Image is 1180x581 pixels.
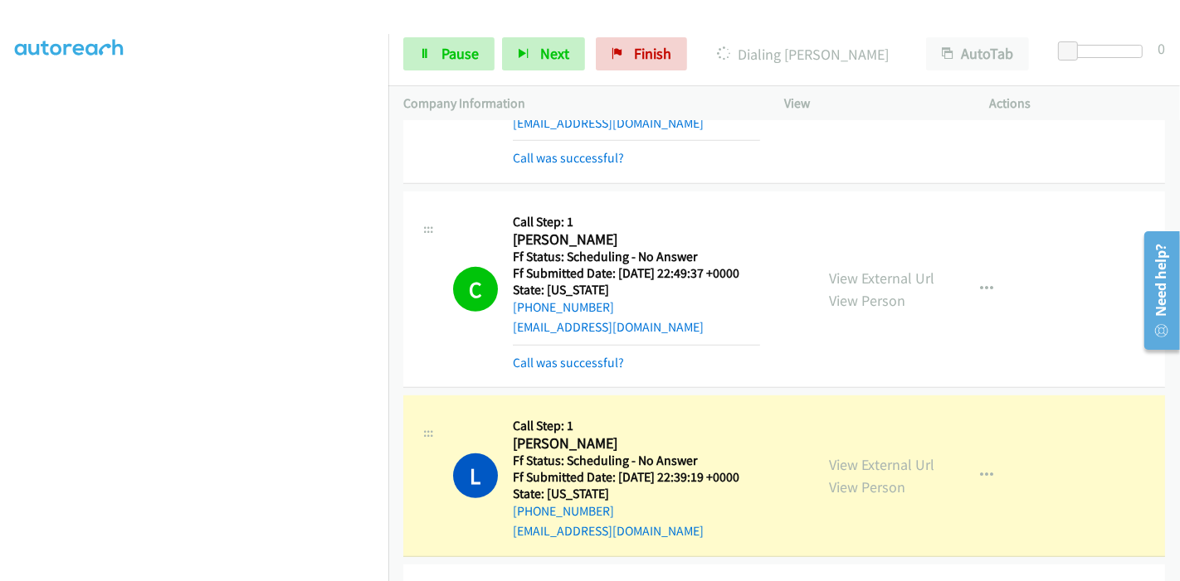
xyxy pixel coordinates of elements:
a: Pause [403,37,495,70]
a: Call was successful? [513,150,624,166]
h5: Ff Status: Scheduling - No Answer [513,249,760,265]
a: View Person [829,477,905,496]
button: AutoTab [926,37,1029,70]
p: Company Information [403,94,754,114]
h5: Ff Submitted Date: [DATE] 22:39:19 +0000 [513,469,760,486]
p: Actions [990,94,1166,114]
a: View External Url [829,455,934,474]
a: [PHONE_NUMBER] [513,299,614,315]
h5: Call Step: 1 [513,418,760,434]
a: [PHONE_NUMBER] [513,503,614,519]
h5: Ff Status: Scheduling - No Answer [513,453,760,469]
a: Finish [596,37,687,70]
h5: State: [US_STATE] [513,282,760,298]
h2: [PERSON_NAME] [513,230,760,249]
a: View External Url [829,269,934,288]
button: Next [502,37,585,70]
span: Finish [634,44,671,63]
h1: C [453,267,498,312]
div: Delay between calls (in seconds) [1066,45,1143,58]
h1: L [453,453,498,498]
a: [EMAIL_ADDRESS][DOMAIN_NAME] [513,319,704,335]
h5: State: [US_STATE] [513,486,760,502]
p: View [784,94,960,114]
span: Next [540,44,569,63]
a: Call was successful? [513,355,624,370]
span: Pause [441,44,479,63]
p: Dialing [PERSON_NAME] [709,43,896,65]
h5: Call Step: 1 [513,214,760,230]
div: 0 [1158,37,1165,60]
a: [EMAIL_ADDRESS][DOMAIN_NAME] [513,523,704,539]
a: View Person [829,291,905,310]
a: [EMAIL_ADDRESS][DOMAIN_NAME] [513,115,704,131]
h2: [PERSON_NAME] [513,434,760,453]
h5: Ff Submitted Date: [DATE] 22:49:37 +0000 [513,265,760,282]
iframe: Resource Center [1133,225,1180,356]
